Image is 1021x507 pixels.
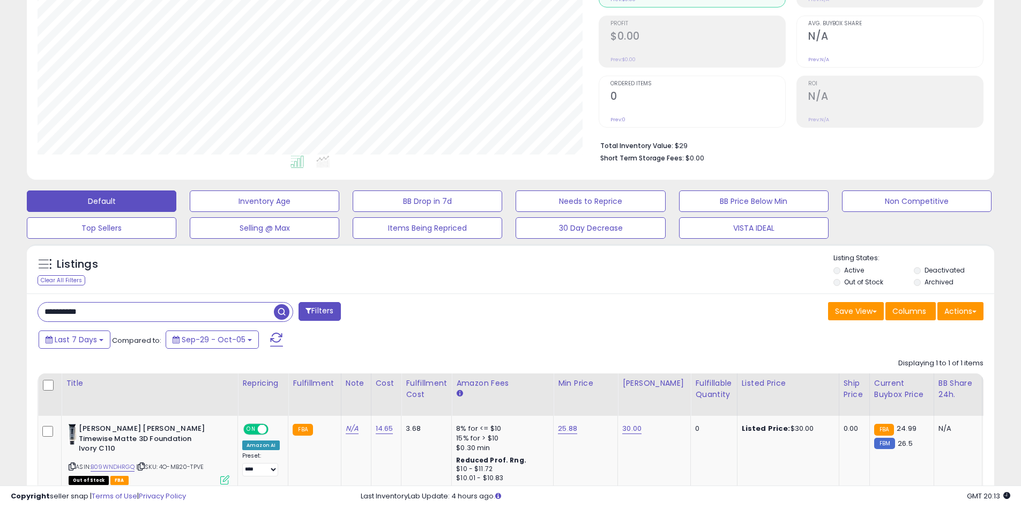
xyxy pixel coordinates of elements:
[808,81,983,87] span: ROI
[874,424,894,436] small: FBA
[242,378,284,389] div: Repricing
[91,462,135,472] a: B09WNDHRGQ
[808,90,983,105] h2: N/A
[898,438,913,449] span: 26.5
[610,21,785,27] span: Profit
[69,476,109,485] span: All listings that are currently out of stock and unavailable for purchase on Amazon
[456,465,545,474] div: $10 - $11.72
[885,302,936,320] button: Columns
[610,90,785,105] h2: 0
[844,277,883,286] label: Out of Stock
[456,424,545,433] div: 8% for <= $10
[353,217,502,239] button: Items Being Repriced
[742,423,791,433] b: Listed Price:
[558,378,613,389] div: Min Price
[516,190,665,212] button: Needs to Reprice
[166,330,259,349] button: Sep-29 - Oct-05
[69,424,76,445] img: 311sHiNsK+L._SL40_.jpg
[742,424,831,433] div: $30.00
[456,474,545,483] div: $10.01 - $10.83
[679,190,829,212] button: BB Price Below Min
[39,330,110,349] button: Last 7 Days
[456,443,545,453] div: $0.30 min
[874,438,895,449] small: FBM
[558,423,577,434] a: 25.88
[622,423,642,434] a: 30.00
[842,190,992,212] button: Non Competitive
[299,302,340,321] button: Filters
[844,266,864,275] label: Active
[828,302,884,320] button: Save View
[938,424,974,433] div: N/A
[456,433,545,443] div: 15% for > $10
[808,116,829,123] small: Prev: N/A
[182,334,245,345] span: Sep-29 - Oct-05
[139,491,186,501] a: Privacy Policy
[66,378,233,389] div: Title
[874,378,929,400] div: Current Buybox Price
[685,153,704,163] span: $0.00
[937,302,983,320] button: Actions
[376,423,393,434] a: 14.65
[353,190,502,212] button: BB Drop in 7d
[406,378,447,400] div: Fulfillment Cost
[898,358,983,369] div: Displaying 1 to 1 of 1 items
[38,275,85,285] div: Clear All Filters
[967,491,1010,501] span: 2025-10-13 20:13 GMT
[844,424,861,433] div: 0.00
[808,30,983,45] h2: N/A
[456,455,526,465] b: Reduced Prof. Rng.
[925,277,953,286] label: Archived
[695,424,728,433] div: 0
[55,334,97,345] span: Last 7 Days
[600,153,684,163] b: Short Term Storage Fees:
[695,378,732,400] div: Fulfillable Quantity
[833,253,994,263] p: Listing States:
[610,56,636,63] small: Prev: $0.00
[346,378,367,389] div: Note
[190,217,339,239] button: Selling @ Max
[136,462,204,471] span: | SKU: 4O-MB20-TPVE
[267,425,284,434] span: OFF
[938,378,978,400] div: BB Share 24h.
[808,21,983,27] span: Avg. Buybox Share
[600,141,673,150] b: Total Inventory Value:
[242,440,280,450] div: Amazon AI
[516,217,665,239] button: 30 Day Decrease
[610,81,785,87] span: Ordered Items
[456,389,463,399] small: Amazon Fees.
[27,217,176,239] button: Top Sellers
[892,306,926,317] span: Columns
[11,491,50,501] strong: Copyright
[190,190,339,212] button: Inventory Age
[406,424,443,433] div: 3.68
[69,424,229,483] div: ASIN:
[844,378,865,400] div: Ship Price
[897,423,916,433] span: 24.99
[244,425,258,434] span: ON
[622,378,686,389] div: [PERSON_NAME]
[610,116,625,123] small: Prev: 0
[293,424,312,436] small: FBA
[808,56,829,63] small: Prev: N/A
[361,491,1010,502] div: Last InventoryLab Update: 4 hours ago.
[679,217,829,239] button: VISTA IDEAL
[110,476,129,485] span: FBA
[600,138,975,151] li: $29
[376,378,397,389] div: Cost
[742,378,834,389] div: Listed Price
[925,266,965,275] label: Deactivated
[610,30,785,45] h2: $0.00
[293,378,336,389] div: Fulfillment
[346,423,359,434] a: N/A
[112,335,161,346] span: Compared to:
[456,378,549,389] div: Amazon Fees
[242,452,280,476] div: Preset:
[79,424,209,457] b: [PERSON_NAME] [PERSON_NAME] Timewise Matte 3D Foundation Ivory C110
[11,491,186,502] div: seller snap | |
[27,190,176,212] button: Default
[57,257,98,272] h5: Listings
[92,491,137,501] a: Terms of Use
